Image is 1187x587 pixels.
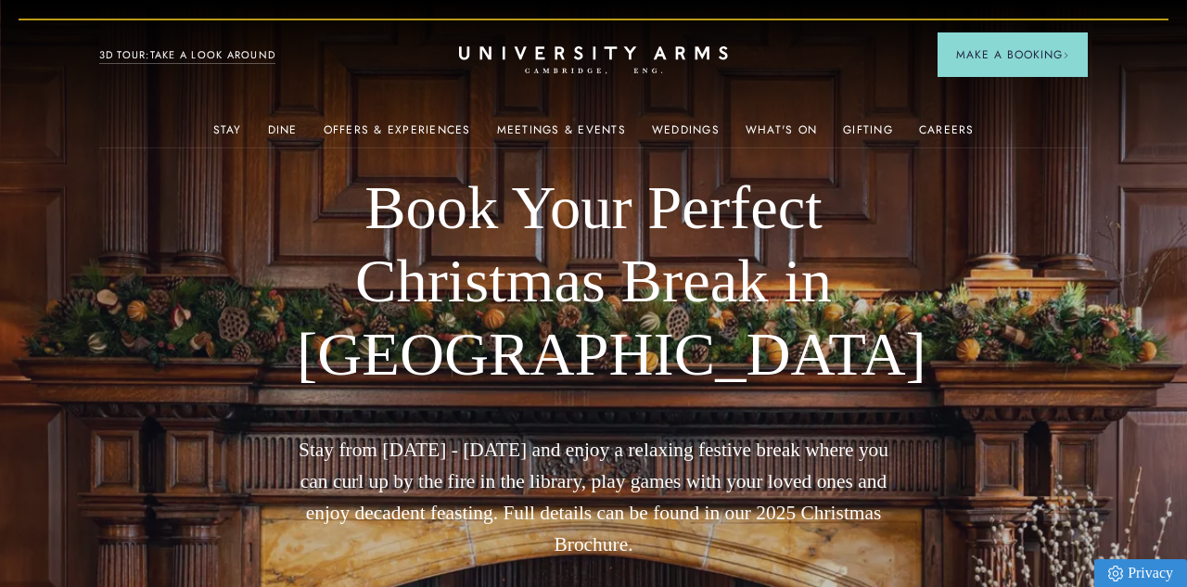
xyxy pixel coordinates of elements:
p: Stay from [DATE] - [DATE] and enjoy a relaxing festive break where you can curl up by the fire in... [297,434,890,561]
a: What's On [746,123,817,147]
button: Make a BookingArrow icon [938,32,1088,77]
h1: Book Your Perfect Christmas Break in [GEOGRAPHIC_DATA] [297,171,890,391]
img: Privacy [1108,566,1123,581]
a: 3D TOUR:TAKE A LOOK AROUND [99,47,276,64]
a: Dine [268,123,298,147]
a: Weddings [652,123,720,147]
a: Careers [919,123,975,147]
a: Stay [213,123,242,147]
a: Privacy [1094,559,1187,587]
span: Make a Booking [956,46,1069,63]
a: Meetings & Events [497,123,626,147]
a: Home [459,46,728,75]
a: Gifting [843,123,893,147]
a: Offers & Experiences [324,123,471,147]
img: Arrow icon [1063,52,1069,58]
